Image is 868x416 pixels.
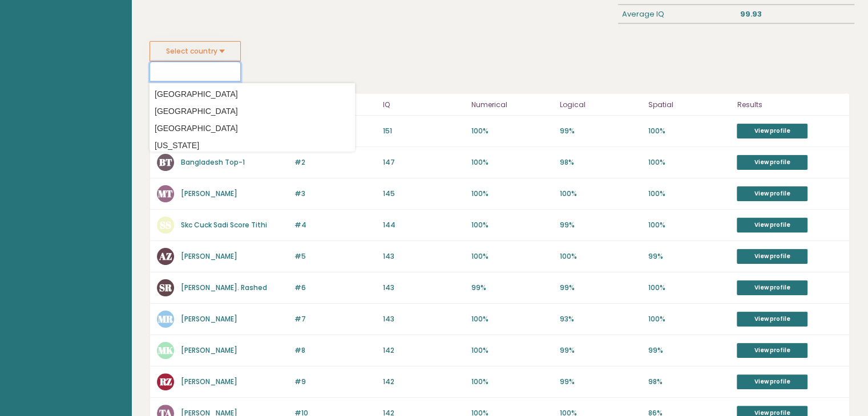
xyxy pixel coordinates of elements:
p: 142 [383,345,465,356]
p: 142 [383,377,465,387]
input: Select your country [150,62,241,81]
a: [PERSON_NAME] [181,251,237,261]
div: 99.93 [736,5,854,23]
p: 100% [471,220,553,230]
a: View profile [737,343,808,358]
p: #7 [294,314,376,324]
a: Skc Cuck Sadi Score Tithi [181,220,267,230]
p: 98% [560,157,641,168]
a: [PERSON_NAME]. Rashed [181,283,267,292]
a: View profile [737,280,808,295]
p: 99% [560,220,641,230]
p: 100% [471,314,553,324]
p: Logical [560,98,641,112]
p: 100% [471,126,553,136]
option: [GEOGRAPHIC_DATA] [152,103,352,120]
p: 151 [383,126,465,136]
p: 100% [471,377,553,387]
p: 93% [560,314,641,324]
text: RZ [159,375,172,388]
p: 100% [648,283,730,293]
p: 147 [383,157,465,168]
text: MR [158,312,173,325]
p: 144 [383,220,465,230]
p: 100% [648,126,730,136]
p: 99% [648,251,730,262]
p: #5 [294,251,376,262]
p: 99% [560,345,641,356]
p: 99% [560,126,641,136]
text: MK [158,344,173,357]
a: View profile [737,155,808,170]
p: 143 [383,251,465,262]
a: Bangladesh Top-1 [181,157,245,167]
p: 100% [471,189,553,199]
option: [US_STATE] [152,137,352,154]
text: MT [158,187,173,200]
p: 100% [648,220,730,230]
p: 100% [471,157,553,168]
a: View profile [737,218,808,233]
p: Numerical [471,98,553,112]
a: [PERSON_NAME] [181,189,237,198]
p: 99% [648,345,730,356]
text: SS [160,218,171,231]
p: #3 [294,189,376,199]
p: #9 [294,377,376,387]
p: 99% [471,283,553,293]
p: 99% [560,377,641,387]
text: BT [159,156,172,169]
text: AZ [159,250,172,263]
p: 98% [648,377,730,387]
text: SR [159,281,172,294]
p: 145 [383,189,465,199]
a: View profile [737,124,808,138]
div: Average IQ [618,5,736,23]
a: View profile [737,249,808,264]
a: [PERSON_NAME] [181,377,237,386]
p: Results [737,98,842,112]
p: 100% [560,189,641,199]
a: View profile [737,374,808,389]
option: [GEOGRAPHIC_DATA] [152,120,352,137]
button: Select country [150,41,241,62]
p: 143 [383,283,465,293]
p: 100% [471,345,553,356]
p: #2 [294,157,376,168]
p: #6 [294,283,376,293]
p: #4 [294,220,376,230]
a: View profile [737,186,808,201]
p: #8 [294,345,376,356]
p: 99% [560,283,641,293]
a: [PERSON_NAME] [181,314,237,324]
p: 100% [648,157,730,168]
p: 100% [560,251,641,262]
p: Spatial [648,98,730,112]
p: 100% [471,251,553,262]
p: 143 [383,314,465,324]
p: IQ [383,98,465,112]
p: 100% [648,189,730,199]
a: View profile [737,312,808,327]
option: [GEOGRAPHIC_DATA] [152,86,352,103]
p: 100% [648,314,730,324]
a: [PERSON_NAME] [181,345,237,355]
